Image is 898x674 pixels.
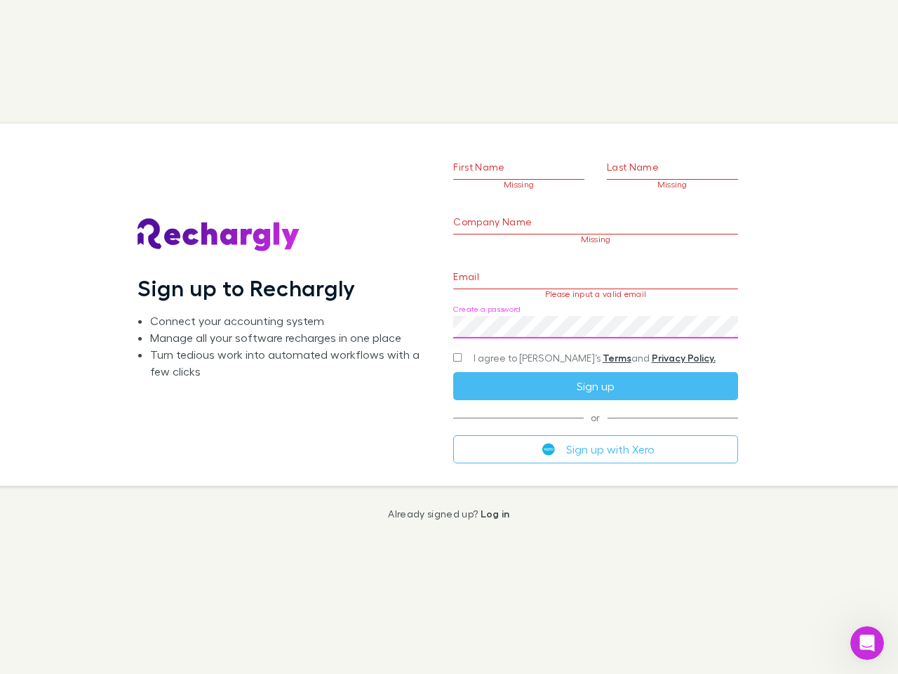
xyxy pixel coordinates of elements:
[603,352,631,364] a: Terms
[850,626,884,660] iframe: Intercom live chat
[542,443,555,456] img: Xero's logo
[453,372,737,400] button: Sign up
[607,180,738,190] p: Missing
[138,218,300,252] img: Rechargly's Logo
[453,234,737,244] p: Missing
[453,417,737,418] span: or
[388,508,509,520] p: Already signed up?
[453,435,737,463] button: Sign up with Xero
[474,351,716,365] span: I agree to [PERSON_NAME]’s and
[453,180,584,190] p: Missing
[150,312,431,329] li: Connect your accounting system
[453,304,521,315] label: Create a password
[138,275,356,301] h1: Sign up to Rechargly
[453,289,737,299] p: Please input a valid email
[150,346,431,380] li: Turn tedious work into automated workflows with a few clicks
[481,508,510,520] a: Log in
[150,329,431,346] li: Manage all your software recharges in one place
[652,352,716,364] a: Privacy Policy.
